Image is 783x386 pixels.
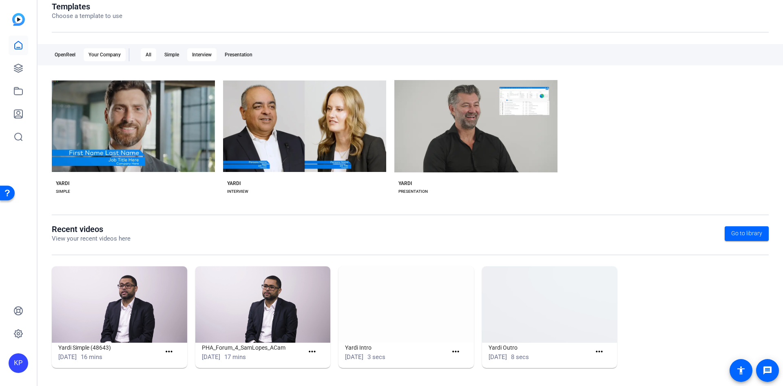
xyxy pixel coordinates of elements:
[164,347,174,357] mat-icon: more_horiz
[9,353,28,373] div: KP
[12,13,25,26] img: blue-gradient.svg
[52,224,130,234] h1: Recent videos
[511,353,529,361] span: 8 secs
[398,188,428,195] div: PRESENTATION
[594,347,604,357] mat-icon: more_horiz
[202,343,304,353] h1: PHA_Forum_4_SamLopes_ACam
[52,266,187,343] img: Yardi Simple (48643)
[220,48,257,61] div: Presentation
[84,48,126,61] div: Your Company
[187,48,217,61] div: Interview
[489,343,591,353] h1: Yardi Outro
[195,266,331,343] img: PHA_Forum_4_SamLopes_ACam
[81,353,102,361] span: 16 mins
[451,347,461,357] mat-icon: more_horiz
[307,347,317,357] mat-icon: more_horiz
[482,266,617,343] img: Yardi Outro
[345,343,447,353] h1: Yardi Intro
[52,11,122,21] p: Choose a template to use
[159,48,184,61] div: Simple
[56,188,70,195] div: SIMPLE
[731,229,762,238] span: Go to library
[58,343,161,353] h1: Yardi Simple (48643)
[202,353,220,361] span: [DATE]
[52,234,130,243] p: View your recent videos here
[338,266,474,343] img: Yardi Intro
[345,353,363,361] span: [DATE]
[736,366,746,375] mat-icon: accessibility
[367,353,385,361] span: 3 secs
[50,48,80,61] div: OpenReel
[725,226,769,241] a: Go to library
[763,366,772,375] mat-icon: message
[58,353,77,361] span: [DATE]
[52,2,122,11] h1: Templates
[224,353,246,361] span: 17 mins
[141,48,156,61] div: All
[227,180,241,187] div: YARDI
[398,180,412,187] div: YARDI
[227,188,248,195] div: INTERVIEW
[56,180,69,187] div: YARDI
[489,353,507,361] span: [DATE]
